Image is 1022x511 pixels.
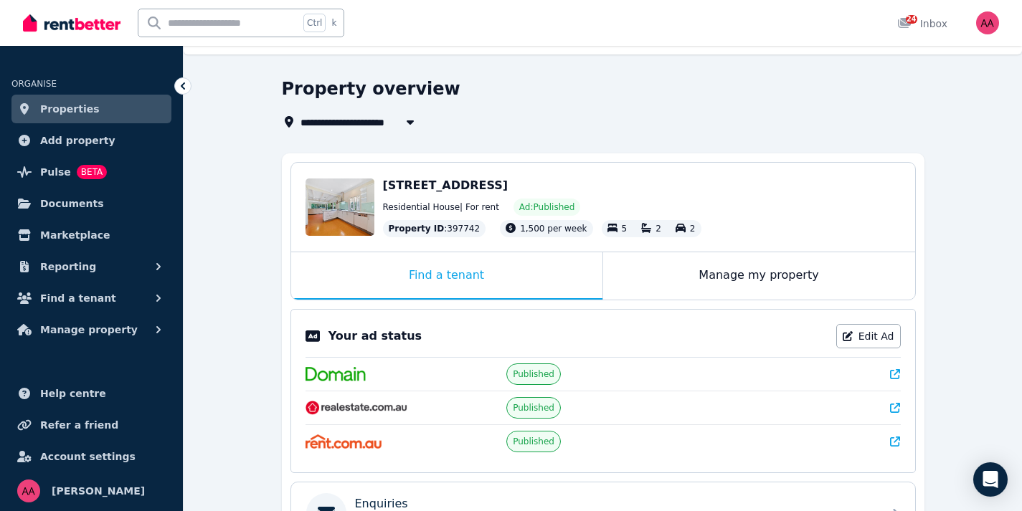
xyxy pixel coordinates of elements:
div: Inbox [897,16,947,31]
span: Reporting [40,258,96,275]
a: PulseBETA [11,158,171,186]
span: Add property [40,132,115,149]
a: Help centre [11,379,171,408]
span: Account settings [40,448,136,465]
img: RealEstate.com.au [306,401,408,415]
span: Manage property [40,321,138,338]
span: Published [513,402,554,414]
span: Help centre [40,385,106,402]
h1: Property overview [282,77,460,100]
img: Rent.com.au [306,434,382,449]
span: [STREET_ADDRESS] [383,178,508,192]
span: 5 [622,224,628,234]
div: Find a tenant [291,252,602,300]
a: Properties [11,95,171,123]
span: 24 [906,15,917,24]
span: ORGANISE [11,79,57,89]
div: : 397742 [383,220,486,237]
a: Add property [11,126,171,155]
span: Published [513,436,554,447]
span: BETA [77,165,107,179]
span: Pulse [40,163,71,181]
span: Property ID [389,223,445,234]
span: Published [513,368,554,380]
span: Ctrl [303,14,326,32]
span: k [331,17,336,29]
a: Refer a friend [11,411,171,439]
img: Annie Abra [17,479,40,502]
span: 2 [690,224,696,234]
span: 2 [656,224,661,234]
span: Find a tenant [40,290,116,307]
a: Account settings [11,442,171,471]
span: Properties [40,100,100,118]
span: 1,500 per week [520,224,587,234]
a: Marketplace [11,221,171,249]
p: Your ad status [328,328,422,345]
span: Documents [40,195,104,212]
a: Documents [11,189,171,218]
a: Edit Ad [836,324,901,348]
span: [PERSON_NAME] [52,482,145,500]
span: Residential House | For rent [383,201,499,213]
div: Open Intercom Messenger [973,462,1008,497]
img: RentBetter [23,12,120,34]
span: Marketplace [40,226,110,244]
span: Ad: Published [519,201,574,213]
span: Refer a friend [40,416,118,434]
button: Reporting [11,252,171,281]
div: Manage my property [603,252,915,300]
img: Annie Abra [976,11,999,34]
button: Find a tenant [11,284,171,312]
img: Domain.com.au [306,367,366,381]
button: Manage property [11,315,171,344]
